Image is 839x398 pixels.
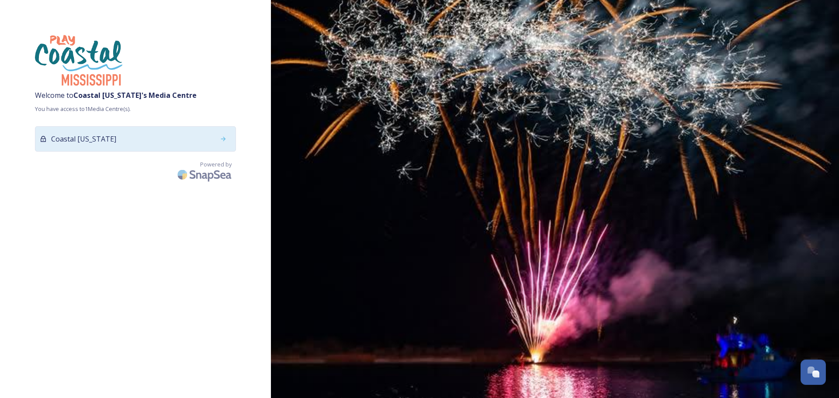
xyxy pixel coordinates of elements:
[801,360,826,385] button: Open Chat
[200,160,232,169] span: Powered by
[35,105,236,113] span: You have access to 1 Media Centre(s).
[35,126,236,156] a: Coastal [US_STATE]
[175,164,236,185] img: SnapSea Logo
[73,90,197,100] strong: Coastal [US_STATE] 's Media Centre
[35,35,122,86] img: download%20%281%29.png
[51,134,116,144] span: Coastal [US_STATE]
[35,90,236,100] span: Welcome to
